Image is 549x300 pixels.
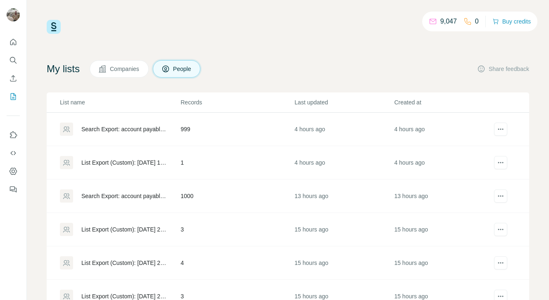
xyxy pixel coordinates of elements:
[7,146,20,161] button: Use Surfe API
[180,113,294,146] td: 999
[494,156,507,169] button: actions
[394,98,493,106] p: Created at
[394,246,493,280] td: 15 hours ago
[394,113,493,146] td: 4 hours ago
[494,189,507,203] button: actions
[394,213,493,246] td: 15 hours ago
[81,158,166,167] div: List Export (Custom): [DATE] 10:16
[81,259,166,267] div: List Export (Custom): [DATE] 23:40
[180,146,294,180] td: 1
[475,17,479,26] p: 0
[47,20,61,34] img: Surfe Logo
[494,123,507,136] button: actions
[7,35,20,50] button: Quick start
[173,65,192,73] span: People
[492,16,531,27] button: Buy credits
[7,71,20,86] button: Enrich CSV
[7,164,20,179] button: Dashboard
[81,225,166,234] div: List Export (Custom): [DATE] 23:40
[394,146,493,180] td: 4 hours ago
[477,65,529,73] button: Share feedback
[440,17,457,26] p: 9,047
[294,146,394,180] td: 4 hours ago
[294,246,394,280] td: 15 hours ago
[494,223,507,236] button: actions
[47,62,80,76] h4: My lists
[81,125,166,133] div: Search Export: account payable, Account Manager, Account Specialist, Senior Account Manager, [GEO...
[295,98,393,106] p: Last updated
[180,180,294,213] td: 1000
[181,98,294,106] p: Records
[7,182,20,197] button: Feedback
[394,180,493,213] td: 13 hours ago
[110,65,140,73] span: Companies
[294,213,394,246] td: 15 hours ago
[294,113,394,146] td: 4 hours ago
[180,246,294,280] td: 4
[180,213,294,246] td: 3
[294,180,394,213] td: 13 hours ago
[494,256,507,269] button: actions
[7,89,20,104] button: My lists
[7,8,20,21] img: Avatar
[7,53,20,68] button: Search
[7,128,20,142] button: Use Surfe on LinkedIn
[81,192,166,200] div: Search Export: account payable, Account Manager, Account Specialist, Senior Account Manager, [GEO...
[60,98,180,106] p: List name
